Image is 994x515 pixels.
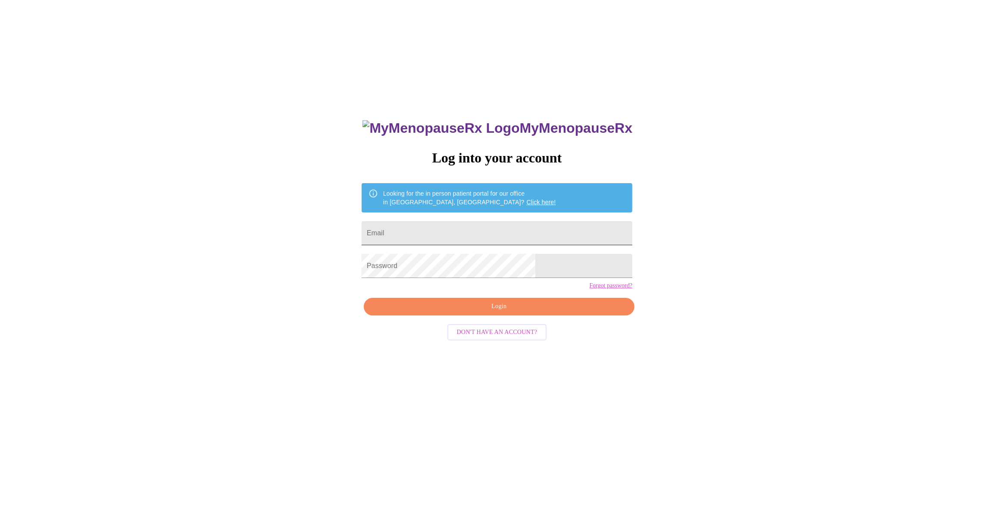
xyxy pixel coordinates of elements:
[589,282,632,289] a: Forgot password?
[364,298,635,315] button: Login
[363,120,632,136] h3: MyMenopauseRx
[527,199,556,206] a: Click here!
[362,150,632,166] h3: Log into your account
[447,324,547,341] button: Don't have an account?
[374,301,625,312] span: Login
[383,186,556,210] div: Looking for the in person patient portal for our office in [GEOGRAPHIC_DATA], [GEOGRAPHIC_DATA]?
[457,327,538,338] span: Don't have an account?
[445,328,549,335] a: Don't have an account?
[363,120,519,136] img: MyMenopauseRx Logo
